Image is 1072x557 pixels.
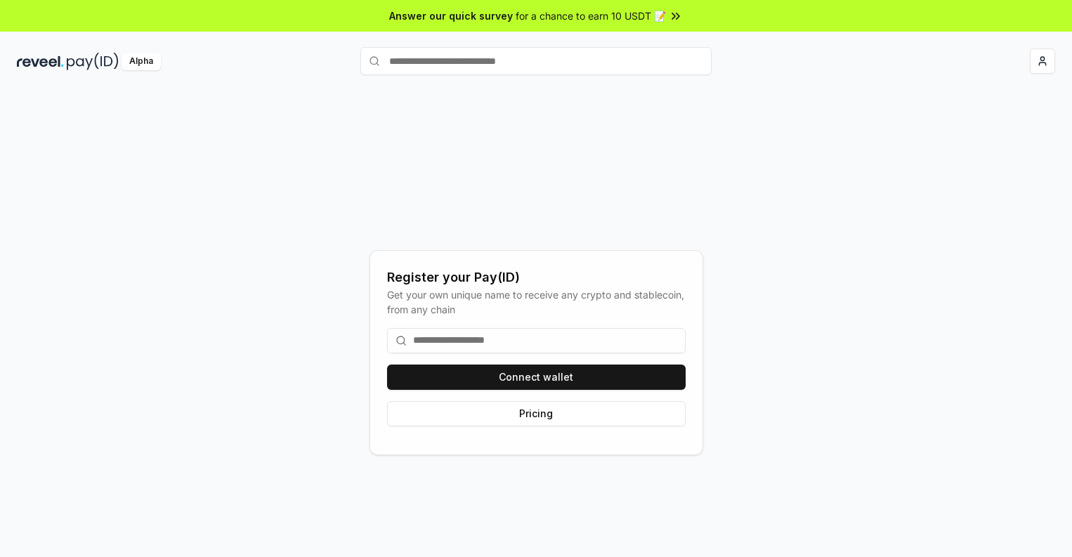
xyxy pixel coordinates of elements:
button: Connect wallet [387,365,686,390]
button: Pricing [387,401,686,426]
div: Register your Pay(ID) [387,268,686,287]
div: Get your own unique name to receive any crypto and stablecoin, from any chain [387,287,686,317]
span: for a chance to earn 10 USDT 📝 [516,8,666,23]
div: Alpha [122,53,161,70]
img: pay_id [67,53,119,70]
img: reveel_dark [17,53,64,70]
span: Answer our quick survey [389,8,513,23]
